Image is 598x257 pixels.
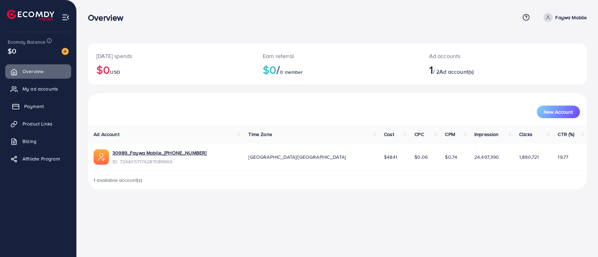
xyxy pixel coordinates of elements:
[5,117,71,131] a: Product Links
[568,226,593,252] iframe: Chat
[384,154,397,160] span: $4841
[88,13,129,23] h3: Overview
[248,131,272,138] span: Time Zone
[94,149,109,165] img: ic-ads-acc.e4c84228.svg
[5,99,71,113] a: Payment
[445,154,457,160] span: $0.74
[96,52,246,60] p: [DATE] spends
[248,154,346,160] span: [GEOGRAPHIC_DATA]/[GEOGRAPHIC_DATA]
[541,13,587,22] a: Faywa Mobile
[96,63,246,76] h2: $0
[22,138,36,145] span: Billing
[110,69,120,76] span: USD
[5,152,71,166] a: Affiliate Program
[414,154,428,160] span: $0.06
[544,109,573,114] span: New Account
[5,82,71,96] a: My ad accounts
[94,131,119,138] span: Ad Account
[8,46,16,56] span: $0
[555,13,587,22] p: Faywa Mobile
[263,52,412,60] p: Earn referral
[474,154,499,160] span: 24,497,390
[24,103,44,110] span: Payment
[558,131,574,138] span: CTR (%)
[22,120,53,127] span: Product Links
[474,131,499,138] span: Impression
[280,69,303,76] span: 0 member
[429,63,537,76] h2: / 2
[62,48,69,55] img: image
[22,68,43,75] span: Overview
[445,131,455,138] span: CPM
[5,134,71,148] a: Billing
[22,85,58,92] span: My ad accounts
[384,131,394,138] span: Cost
[276,62,280,78] span: /
[519,131,532,138] span: Clicks
[22,155,60,162] span: Affiliate Program
[112,149,206,156] a: 30989_Faywa Mobile_[PHONE_NUMBER]
[7,10,54,21] img: logo
[439,68,474,76] span: Ad account(s)
[263,63,412,76] h2: $0
[112,158,206,165] span: ID: 7244057174287089666
[8,38,46,45] span: Ecomdy Balance
[94,177,143,184] span: 1 available account(s)
[558,154,568,160] span: 19.77
[429,62,433,78] span: 1
[537,106,580,118] button: New Account
[429,52,537,60] p: Ad accounts
[5,64,71,78] a: Overview
[414,131,424,138] span: CPC
[62,13,70,21] img: menu
[519,154,539,160] span: 1,890,721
